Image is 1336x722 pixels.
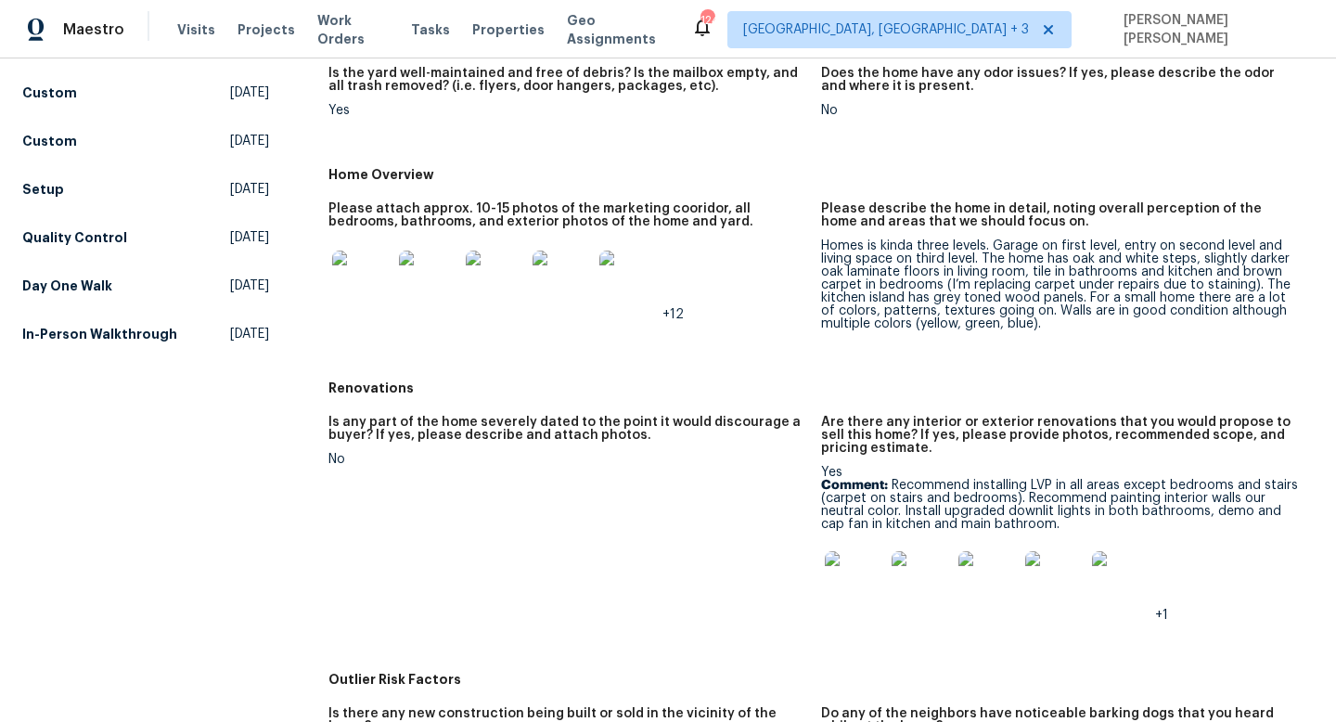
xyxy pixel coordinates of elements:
[22,173,269,206] a: Setup[DATE]
[821,479,1299,531] p: Recommend installing LVP in all areas except bedrooms and stairs (carpet on stairs and bedrooms)....
[743,20,1029,39] span: [GEOGRAPHIC_DATA], [GEOGRAPHIC_DATA] + 3
[22,277,112,295] h5: Day One Walk
[328,453,806,466] div: No
[700,11,713,30] div: 124
[22,325,177,343] h5: In-Person Walkthrough
[22,269,269,303] a: Day One Walk[DATE]
[821,239,1299,330] div: Homes is kinda three levels. Garage on first level, entry on second level and living space on thi...
[63,20,124,39] span: Maestro
[821,202,1299,228] h5: Please describe the home in detail, noting overall perception of the home and areas that we shoul...
[230,180,269,199] span: [DATE]
[317,11,389,48] span: Work Orders
[821,416,1299,455] h5: Are there any interior or exterior renovations that you would propose to sell this home? If yes, ...
[230,228,269,247] span: [DATE]
[567,11,669,48] span: Geo Assignments
[328,379,1314,397] h5: Renovations
[1116,11,1308,48] span: [PERSON_NAME] [PERSON_NAME]
[22,132,77,150] h5: Custom
[328,670,1314,689] h5: Outlier Risk Factors
[821,479,888,492] b: Comment:
[662,308,684,321] span: +12
[1155,609,1168,622] span: +1
[328,104,806,117] div: Yes
[22,221,269,254] a: Quality Control[DATE]
[821,466,1299,622] div: Yes
[22,317,269,351] a: In-Person Walkthrough[DATE]
[230,132,269,150] span: [DATE]
[22,76,269,110] a: Custom[DATE]
[328,67,806,93] h5: Is the yard well-maintained and free of debris? Is the mailbox empty, and all trash removed? (i.e...
[22,124,269,158] a: Custom[DATE]
[411,23,450,36] span: Tasks
[328,202,806,228] h5: Please attach approx. 10-15 photos of the marketing cooridor, all bedrooms, bathrooms, and exteri...
[177,20,215,39] span: Visits
[821,104,1299,117] div: No
[22,84,77,102] h5: Custom
[22,228,127,247] h5: Quality Control
[22,180,64,199] h5: Setup
[472,20,545,39] span: Properties
[328,416,806,442] h5: Is any part of the home severely dated to the point it would discourage a buyer? If yes, please d...
[328,165,1314,184] h5: Home Overview
[238,20,295,39] span: Projects
[230,325,269,343] span: [DATE]
[230,84,269,102] span: [DATE]
[821,67,1299,93] h5: Does the home have any odor issues? If yes, please describe the odor and where it is present.
[230,277,269,295] span: [DATE]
